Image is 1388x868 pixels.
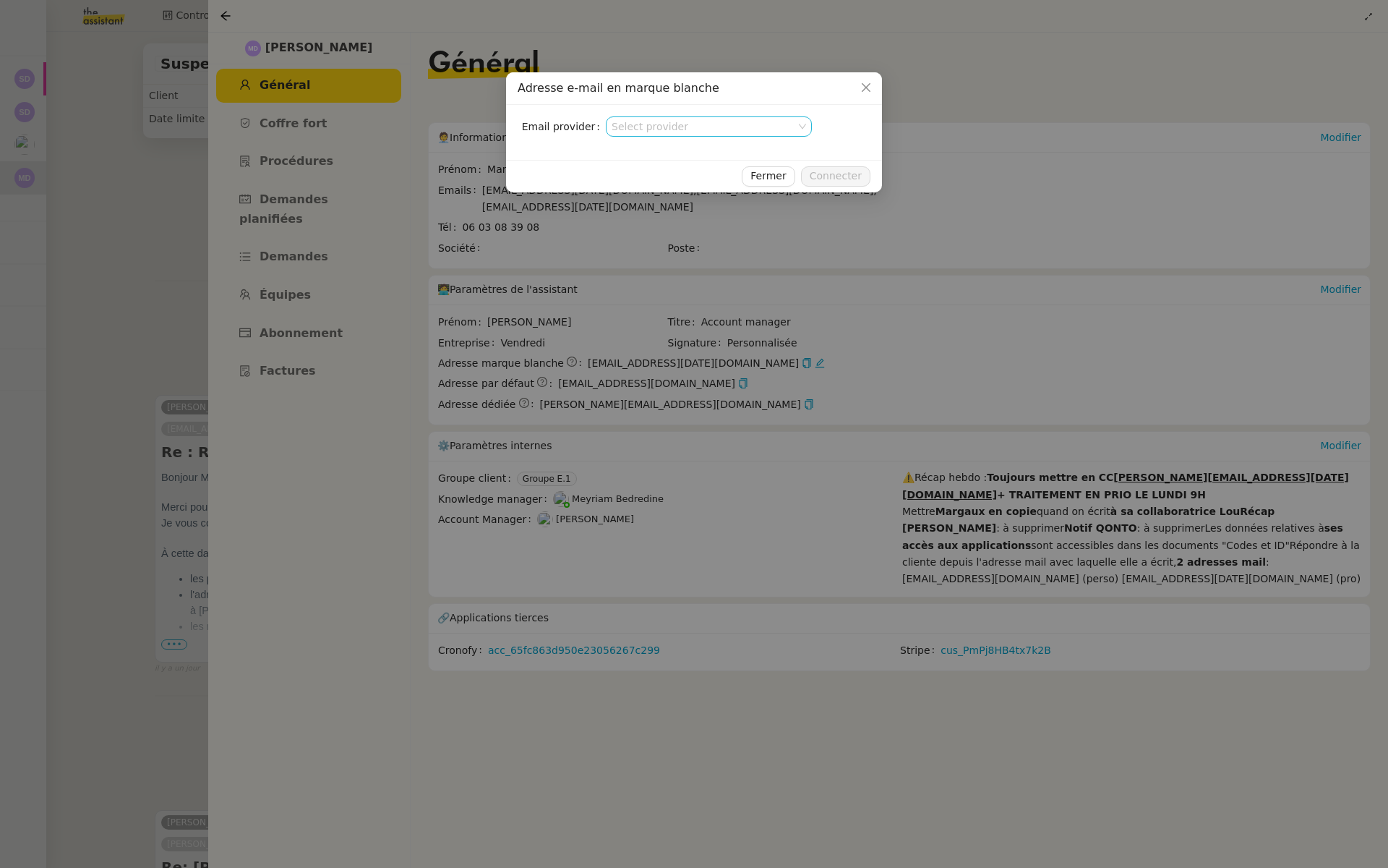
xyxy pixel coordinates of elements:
button: Close [850,72,882,104]
span: Adresse e-mail en marque blanche [518,81,719,95]
label: Email provider [522,116,606,137]
button: Connecter [801,166,870,187]
span: Fermer [750,168,786,184]
button: Fermer [742,166,794,187]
